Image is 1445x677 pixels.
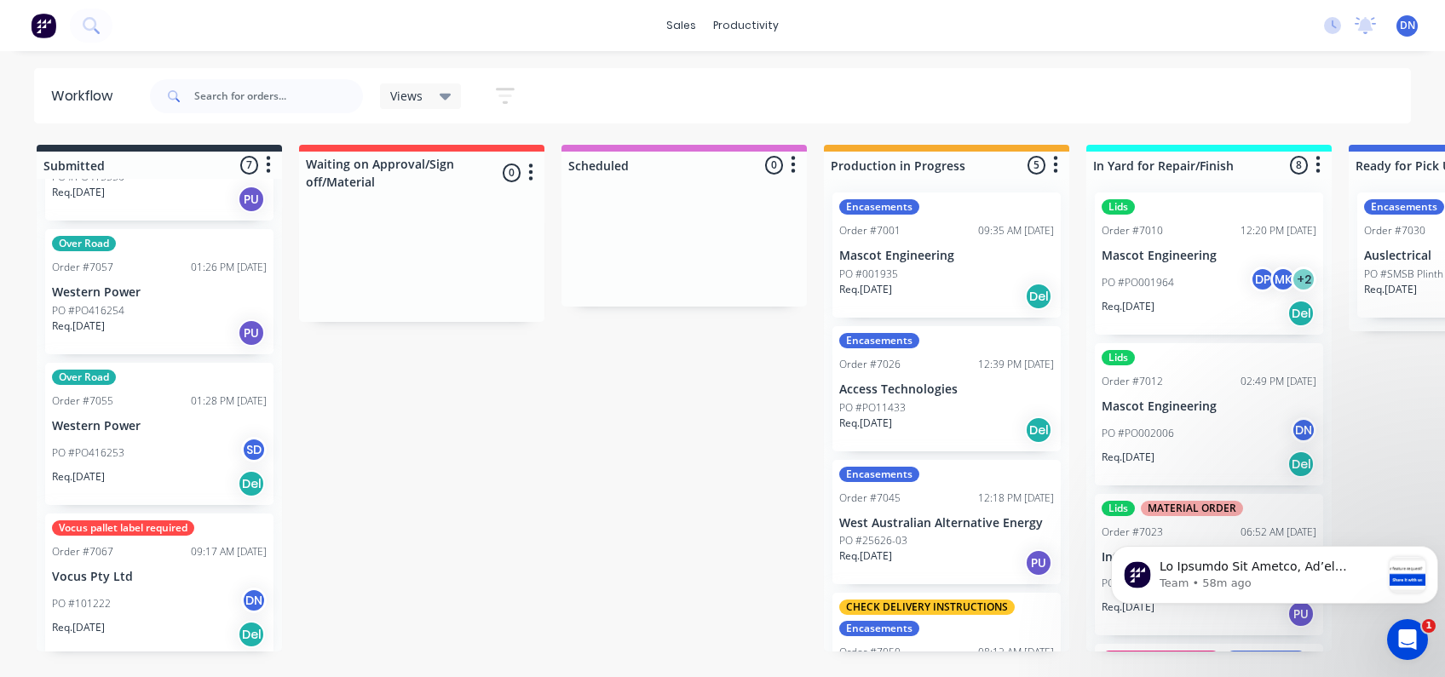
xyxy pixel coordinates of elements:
[1104,512,1445,631] iframe: Intercom notifications message
[1364,267,1443,282] p: PO #SMSB Plinth
[839,357,901,372] div: Order #7026
[1102,223,1163,238] div: Order #7010
[839,267,898,282] p: PO #001935
[52,419,267,433] p: Western Power
[1102,501,1135,516] div: Lids
[52,469,105,485] p: Req. [DATE]
[1241,374,1316,389] div: 02:49 PM [DATE]
[839,548,892,564] p: Req. [DATE]
[52,260,113,275] div: Order #7057
[52,544,113,559] div: Order #7067
[839,600,1015,615] div: CHECK DELIVERY INSTRUCTIONS
[1241,223,1316,238] div: 12:20 PM [DATE]
[1364,223,1425,238] div: Order #7030
[241,588,267,613] div: DN
[52,285,267,300] p: Western Power
[839,333,919,348] div: Encasements
[52,596,111,611] p: PO #101222
[194,79,363,113] input: Search for orders...
[1095,494,1323,636] div: LidsMATERIAL ORDEROrder #702306:52 AM [DATE]InterphonePO #137DPReq.[DATE]PU
[191,260,267,275] div: 01:26 PM [DATE]
[839,249,1054,263] p: Mascot Engineering
[839,533,907,548] p: PO #25626-03
[839,467,919,482] div: Encasements
[839,621,919,636] div: Encasements
[839,382,1054,397] p: Access Technologies
[1095,192,1323,335] div: LidsOrder #701012:20 PM [DATE]Mascot EngineeringPO #PO001964DPMK+2Req.[DATE]Del
[1025,549,1052,577] div: PU
[1102,350,1135,365] div: Lids
[1102,275,1174,290] p: PO #PO001964
[1226,651,1306,666] div: Encasements
[839,645,901,660] div: Order #7050
[978,357,1054,372] div: 12:39 PM [DATE]
[52,236,116,251] div: Over Road
[52,393,113,409] div: Order #7055
[1400,18,1415,33] span: DN
[1102,576,1143,591] p: PO #137
[1102,199,1135,215] div: Lids
[839,416,892,431] p: Req. [DATE]
[45,513,273,656] div: Vocus pallet label requiredOrder #706709:17 AM [DATE]Vocus Pty LtdPO #101222DNReq.[DATE]Del
[1102,249,1316,263] p: Mascot Engineering
[1422,619,1436,633] span: 1
[52,445,124,461] p: PO #PO416253
[52,318,105,334] p: Req. [DATE]
[832,460,1061,585] div: EncasementsOrder #704512:18 PM [DATE]West Australian Alternative EnergyPO #25626-03Req.[DATE]PU
[1250,267,1275,292] div: DP
[238,186,265,213] div: PU
[55,64,277,79] p: Message from Team, sent 58m ago
[978,491,1054,506] div: 12:18 PM [DATE]
[978,223,1054,238] div: 09:35 AM [DATE]
[31,13,56,38] img: Factory
[52,620,105,635] p: Req. [DATE]
[1364,282,1417,297] p: Req. [DATE]
[1270,267,1296,292] div: MK
[45,229,273,354] div: Over RoadOrder #705701:26 PM [DATE]Western PowerPO #PO416254Req.[DATE]PU
[52,520,194,536] div: Vocus pallet label required
[1387,619,1428,660] iframe: Intercom live chat
[839,491,901,506] div: Order #7045
[52,303,124,318] p: PO #PO416254
[191,544,267,559] div: 09:17 AM [DATE]
[1141,501,1243,516] div: MATERIAL ORDER
[45,363,273,505] div: Over RoadOrder #705501:28 PM [DATE]Western PowerPO #PO416253SDReq.[DATE]Del
[238,621,265,648] div: Del
[1025,283,1052,310] div: Del
[1095,343,1323,485] div: LidsOrder #701202:49 PM [DATE]Mascot EngineeringPO #PO002006DNReq.[DATE]Del
[839,400,906,416] p: PO #PO11433
[839,223,901,238] div: Order #7001
[1102,525,1163,540] div: Order #7023
[839,282,892,297] p: Req. [DATE]
[1102,426,1174,441] p: PO #PO002006
[839,516,1054,531] p: West Australian Alternative Energy
[52,570,267,584] p: Vocus Pty Ltd
[238,470,265,497] div: Del
[1287,450,1315,478] div: Del
[978,645,1054,660] div: 08:12 AM [DATE]
[1102,600,1154,615] p: Req. [DATE]
[52,185,105,200] p: Req. [DATE]
[52,370,116,385] div: Over Road
[390,87,423,105] span: Views
[1364,199,1444,215] div: Encasements
[1102,450,1154,465] p: Req. [DATE]
[1102,651,1220,666] div: DRAWING ATTACHED
[705,13,787,38] div: productivity
[1291,417,1316,443] div: DN
[839,199,919,215] div: Encasements
[191,393,267,409] div: 01:28 PM [DATE]
[1291,267,1316,292] div: + 2
[1102,399,1316,414] p: Mascot Engineering
[1102,299,1154,314] p: Req. [DATE]
[1102,374,1163,389] div: Order #7012
[1102,550,1316,565] p: Interphone
[238,319,265,347] div: PU
[832,326,1061,451] div: EncasementsOrder #702612:39 PM [DATE]Access TechnologiesPO #PO11433Req.[DATE]Del
[241,437,267,462] div: SD
[832,192,1061,318] div: EncasementsOrder #700109:35 AM [DATE]Mascot EngineeringPO #001935Req.[DATE]Del
[1025,416,1052,444] div: Del
[1287,300,1315,327] div: Del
